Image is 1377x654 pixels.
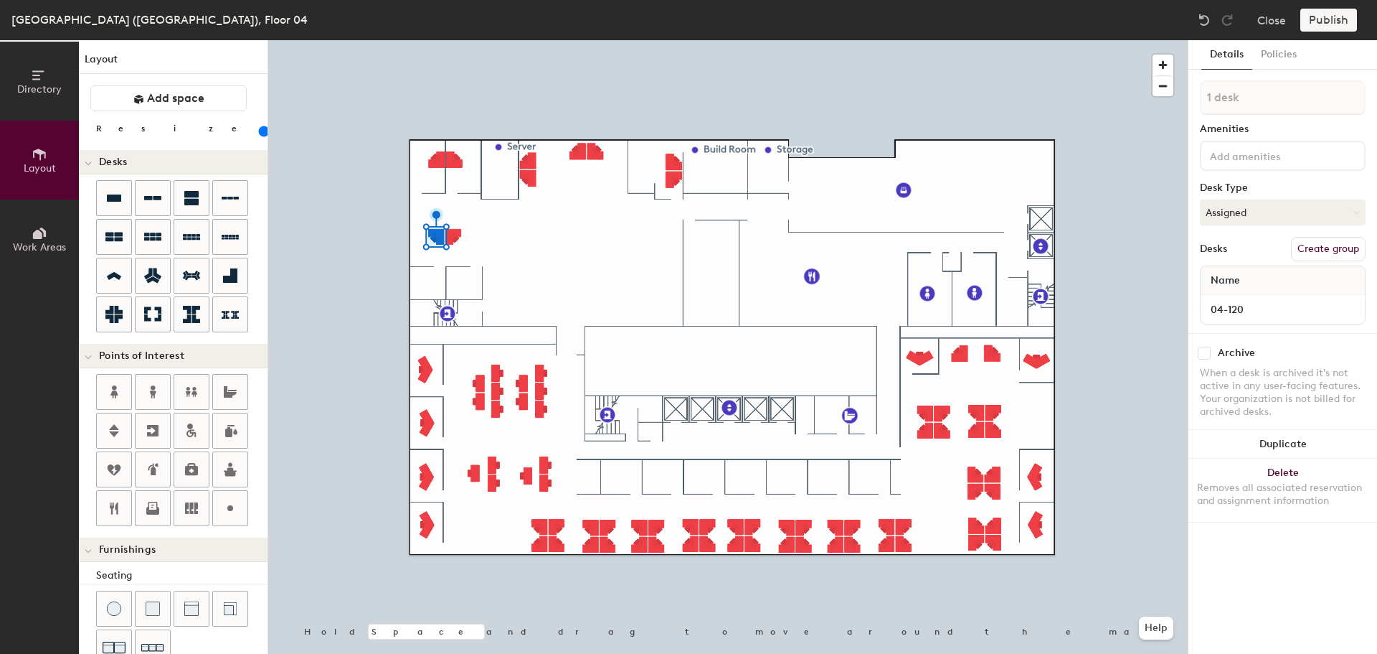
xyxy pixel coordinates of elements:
[11,11,308,29] div: [GEOGRAPHIC_DATA] ([GEOGRAPHIC_DATA]), Floor 04
[1200,243,1227,255] div: Desks
[1257,9,1286,32] button: Close
[223,602,237,616] img: Couch (corner)
[107,602,121,616] img: Stool
[1188,459,1377,522] button: DeleteRemoves all associated reservation and assignment information
[212,591,248,627] button: Couch (corner)
[1197,13,1211,27] img: Undo
[1200,200,1366,225] button: Assigned
[184,602,199,616] img: Couch (middle)
[1200,123,1366,135] div: Amenities
[1252,40,1305,70] button: Policies
[24,162,56,174] span: Layout
[1291,237,1366,261] button: Create group
[146,602,160,616] img: Cushion
[1203,268,1247,294] span: Name
[147,91,204,106] span: Add space
[96,591,132,627] button: Stool
[135,591,171,627] button: Cushion
[1200,367,1366,419] div: When a desk is archived it's not active in any user-facing features. Your organization is not bil...
[99,157,127,168] span: Desks
[1188,430,1377,459] button: Duplicate
[1203,299,1362,319] input: Unnamed desk
[96,568,268,584] div: Seating
[90,85,247,111] button: Add space
[1197,482,1368,508] div: Removes all associated reservation and assignment information
[174,591,209,627] button: Couch (middle)
[99,350,184,362] span: Points of Interest
[99,544,156,556] span: Furnishings
[1200,182,1366,194] div: Desk Type
[1207,146,1336,164] input: Add amenities
[1218,347,1255,359] div: Archive
[17,83,62,95] span: Directory
[1220,13,1234,27] img: Redo
[79,52,268,74] h1: Layout
[13,241,66,253] span: Work Areas
[1139,617,1173,640] button: Help
[1201,40,1252,70] button: Details
[96,123,255,134] div: Resize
